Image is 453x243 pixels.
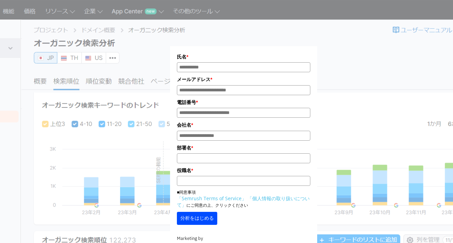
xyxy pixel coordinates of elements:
[177,53,310,61] label: 氏名
[177,195,246,202] a: 「Semrush Terms of Service」
[177,235,310,242] div: Marketing by
[177,76,310,83] label: メールアドレス
[177,212,217,225] button: 分析をはじめる
[177,144,310,152] label: 部署名
[177,99,310,106] label: 電話番号
[177,121,310,129] label: 会社名
[177,167,310,174] label: 役職名
[177,189,310,208] p: ■同意事項 にご同意の上、クリックください
[177,195,310,208] a: 「個人情報の取り扱いについて」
